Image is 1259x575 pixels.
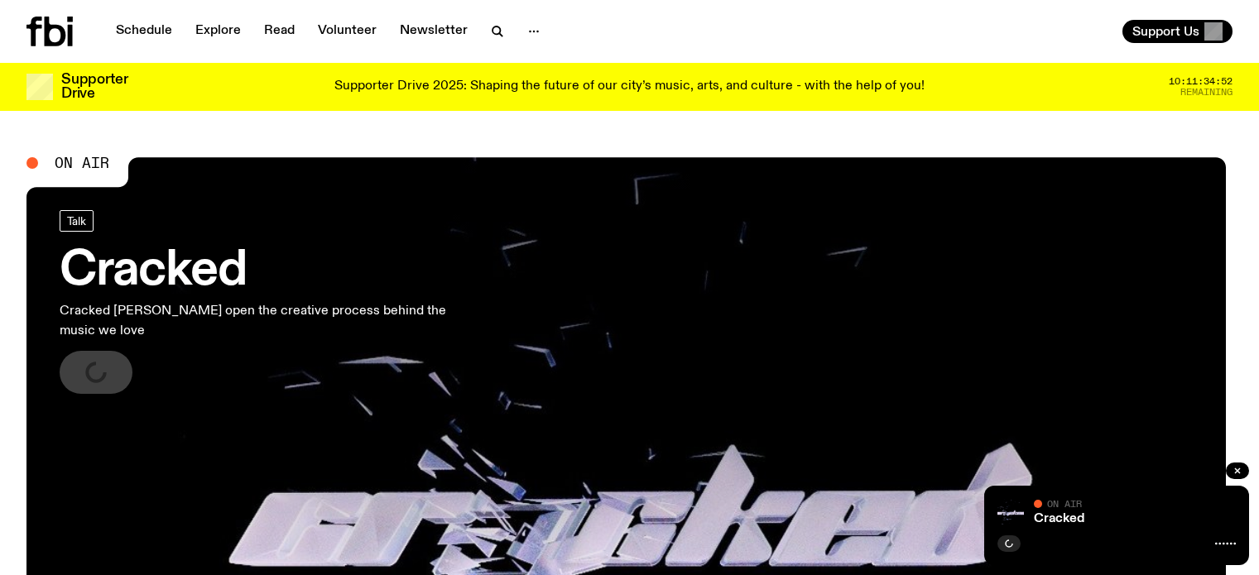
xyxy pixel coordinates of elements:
span: Support Us [1132,24,1199,39]
a: Talk [60,210,94,232]
span: On Air [55,156,109,170]
a: Newsletter [390,20,478,43]
span: Talk [67,214,86,227]
a: Volunteer [308,20,387,43]
p: Supporter Drive 2025: Shaping the future of our city’s music, arts, and culture - with the help o... [334,79,925,94]
h3: Supporter Drive [61,73,127,101]
span: 10:11:34:52 [1169,77,1233,86]
span: Remaining [1180,88,1233,97]
h3: Cracked [60,248,483,295]
span: On Air [1047,498,1082,509]
a: Cracked [1034,512,1084,525]
a: Explore [185,20,251,43]
a: CrackedCracked [PERSON_NAME] open the creative process behind the music we love [60,210,483,394]
img: Logo for Podcast Cracked. Black background, with white writing, with glass smashing graphics [997,499,1024,525]
a: Schedule [106,20,182,43]
button: Support Us [1122,20,1233,43]
p: Cracked [PERSON_NAME] open the creative process behind the music we love [60,301,483,341]
a: Read [254,20,305,43]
